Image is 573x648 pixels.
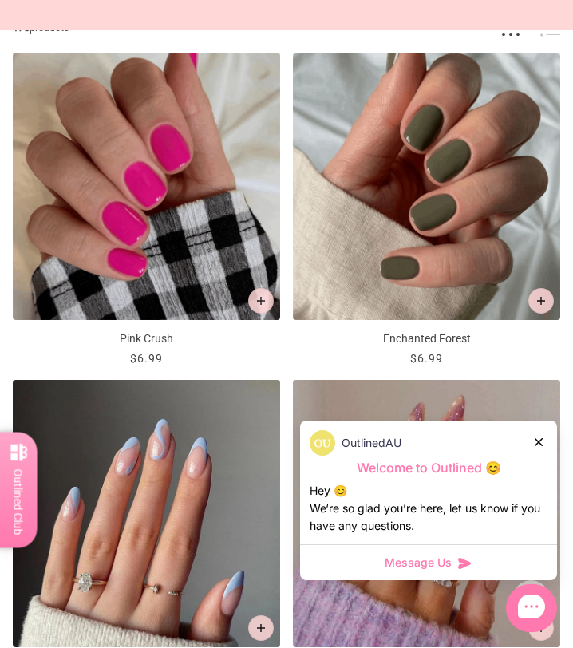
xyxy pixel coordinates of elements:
img: data:image/png;base64,iVBORw0KGgoAAAANSUhEUgAAACQAAAAkCAYAAADhAJiYAAAC6klEQVR4AexVS2gUQRB9M7Ozs79... [310,430,335,456]
p: Enchanted Forest [293,330,560,347]
img: Pink Crush-Press on Manicure-Outlined [13,53,280,320]
img: Navy Lace-Press on Manicure-Outlined [13,380,280,647]
span: $6.99 [410,352,443,365]
button: Add to cart [528,288,554,314]
span: $6.99 [130,352,163,365]
p: OutlinedAU [342,434,401,452]
button: Add to cart [248,288,274,314]
a: Enchanted Forest [293,53,560,367]
p: Pink Crush [13,330,280,347]
img: Orchid Night Sky-Press on Manicure-Outlined [293,380,560,647]
p: Welcome to Outlined 😊 [310,460,547,476]
img: Enchanted Forest-Press on Manicure-Outlined [293,53,560,320]
span: Message Us [385,555,452,571]
div: Hey 😊 We‘re so glad you’re here, let us know if you have any questions. [310,482,547,535]
a: Pink Crush [13,53,280,367]
button: Add to cart [248,615,274,641]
